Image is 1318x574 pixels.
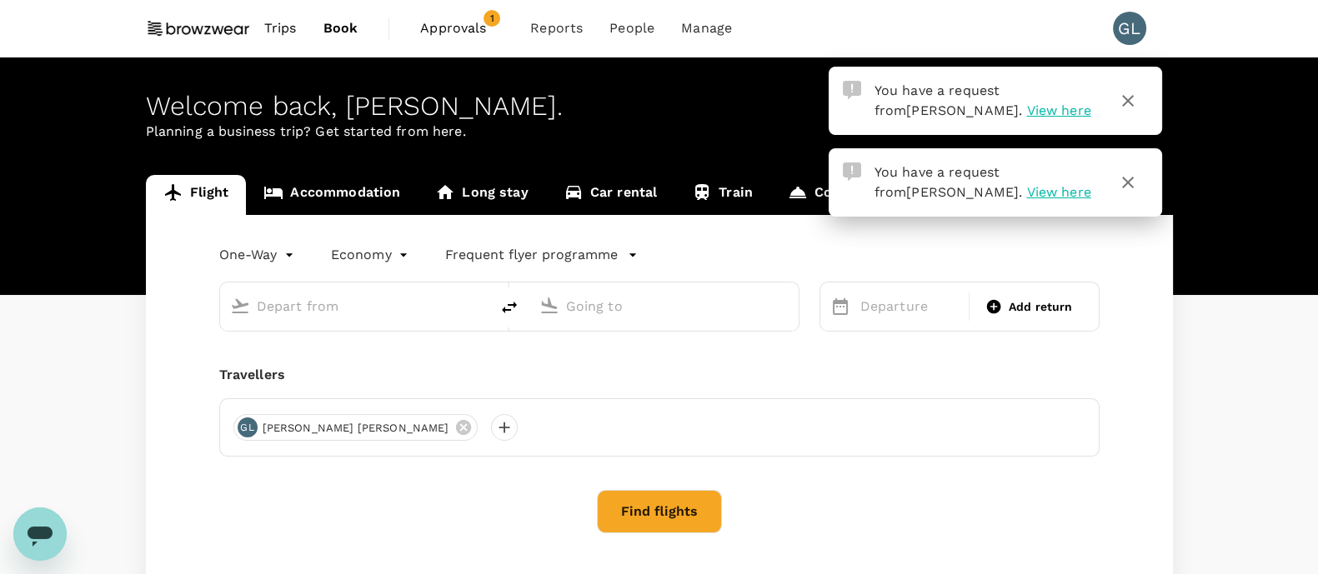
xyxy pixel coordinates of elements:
span: People [609,18,654,38]
span: [PERSON_NAME] [906,102,1019,118]
span: View here [1026,102,1090,118]
a: Accommodation [246,175,418,215]
p: Frequent flyer programme [445,245,618,265]
p: Planning a business trip? Get started from here. [146,122,1173,142]
a: Train [674,175,770,215]
a: Concierge [770,175,899,215]
button: Open [478,304,481,307]
span: View here [1026,184,1090,200]
button: Open [787,304,790,307]
div: Welcome back , [PERSON_NAME] . [146,91,1173,122]
span: 1 [484,10,500,27]
span: Add return [1009,298,1073,316]
img: Approval Request [843,81,861,99]
a: Flight [146,175,247,215]
span: [PERSON_NAME] [PERSON_NAME] [253,420,459,437]
div: Travellers [219,365,1100,385]
input: Depart from [257,293,454,319]
a: Car rental [546,175,675,215]
div: GL [238,417,258,437]
span: You have a request from . [874,82,1023,118]
a: Long stay [418,175,545,215]
img: Approval Request [843,162,861,181]
span: Book [323,18,358,38]
button: delete [489,287,529,327]
span: [PERSON_NAME] [906,184,1019,200]
input: Going to [566,293,764,319]
span: Manage [681,18,732,38]
div: Economy [331,242,412,268]
p: Departure [860,297,960,317]
button: Frequent flyer programme [445,245,638,265]
div: GL [1113,12,1146,45]
img: Browzwear Solutions Pte Ltd [146,10,251,47]
span: Reports [530,18,583,38]
button: Find flights [597,490,722,533]
div: GL[PERSON_NAME] [PERSON_NAME] [233,414,478,441]
iframe: Button to launch messaging window [13,507,67,561]
span: Approvals [420,18,504,38]
div: One-Way [219,242,298,268]
span: Trips [264,18,297,38]
span: You have a request from . [874,164,1023,200]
